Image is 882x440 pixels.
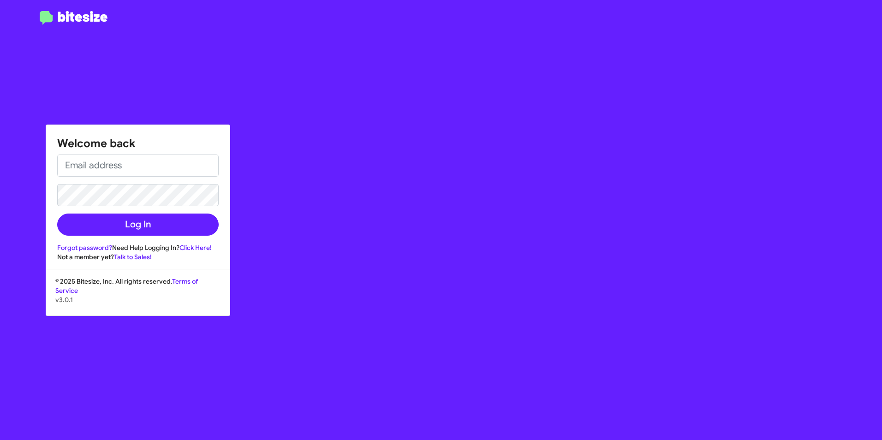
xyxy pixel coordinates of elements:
p: v3.0.1 [55,295,220,304]
a: Terms of Service [55,277,198,295]
button: Log In [57,214,219,236]
div: © 2025 Bitesize, Inc. All rights reserved. [46,277,230,315]
a: Click Here! [179,244,212,252]
a: Talk to Sales! [114,253,152,261]
div: Not a member yet? [57,252,219,262]
h1: Welcome back [57,136,219,151]
a: Forgot password? [57,244,112,252]
div: Need Help Logging In? [57,243,219,252]
input: Email address [57,155,219,177]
